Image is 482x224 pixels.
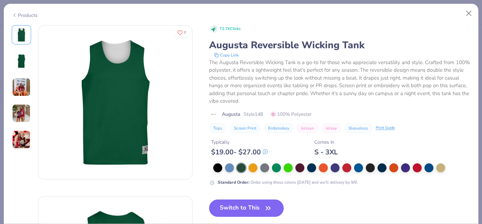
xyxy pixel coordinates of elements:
[12,104,31,123] img: User generated content
[38,26,192,179] img: Front
[211,148,268,156] div: $ 19.00 - $ 27.00
[462,7,475,20] button: Close
[12,78,31,96] img: User generated content
[12,130,31,149] img: User generated content
[13,27,30,43] img: Front
[209,39,471,52] div: Augusta Reversible Wicking Tank
[209,200,284,217] button: Switch to This
[222,111,240,118] span: Augusta
[219,26,240,32] span: 72.7K Clicks
[218,180,249,185] strong: Standard Order :
[344,123,372,133] button: Sleeveless
[13,53,30,69] img: Back
[230,123,260,133] button: Screen Print
[297,123,318,133] button: Jerseys
[209,123,226,133] button: Tops
[376,125,395,131] div: Print Guide
[244,111,263,118] span: Style 148
[212,52,241,59] button: copy to clipboard
[314,148,338,156] div: S - 3XL
[264,123,293,133] button: Embroidery
[184,31,186,34] span: 7
[209,59,471,105] div: The Augusta Reversible Wicking Tank is a go-to for those who appreciate versatility and style. Cr...
[322,123,341,133] button: Jersey
[218,179,358,185] div: Order using these colors [DATE] and we’ll delivery by 9/9.
[12,12,38,19] div: Products
[211,139,268,146] div: Typically
[209,112,218,117] img: brand logo
[270,111,312,118] span: 100% Polyester
[314,139,338,146] div: Comes In
[174,28,189,38] button: Like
